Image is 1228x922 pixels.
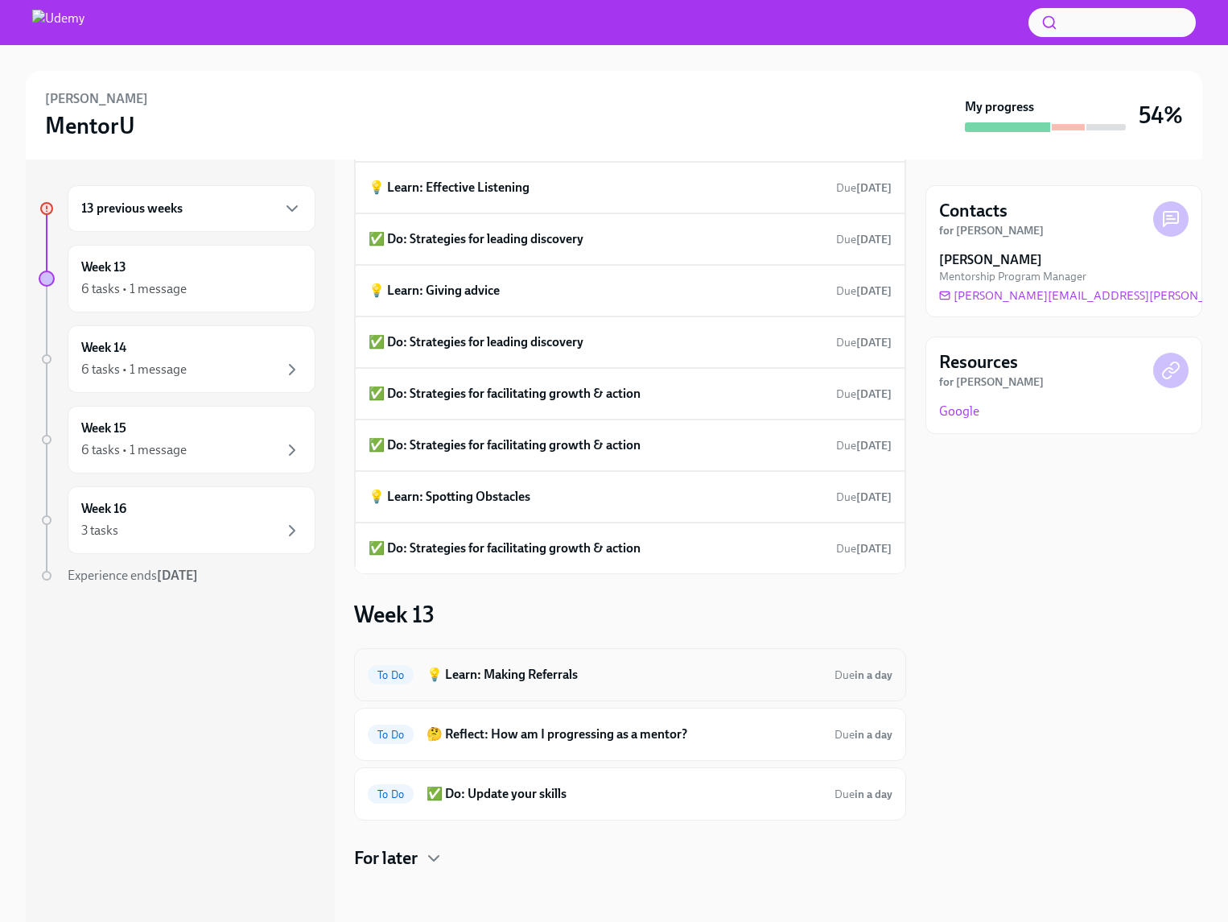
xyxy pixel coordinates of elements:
[836,283,892,299] span: July 19th, 2025 00:00
[836,439,892,453] span: Due
[855,788,892,801] strong: in a day
[856,181,892,195] strong: [DATE]
[39,486,315,554] a: Week 163 tasks
[81,339,126,357] h6: Week 14
[427,726,822,743] h6: 🤔 Reflect: How am I progressing as a mentor?
[369,330,892,354] a: ✅ Do: Strategies for leading discoveryDue[DATE]
[368,669,414,681] span: To Do
[354,600,435,629] h3: Week 13
[836,181,892,195] span: Due
[369,282,500,300] h6: 💡 Learn: Giving advice
[856,542,892,556] strong: [DATE]
[68,568,198,583] span: Experience ends
[939,251,1042,269] strong: [PERSON_NAME]
[427,785,822,803] h6: ✅ Do: Update your skills
[836,180,892,196] span: July 12th, 2025 00:00
[427,666,822,684] h6: 💡 Learn: Making Referrals
[81,441,187,459] div: 6 tasks • 1 message
[1139,101,1183,130] h3: 54%
[81,200,183,217] h6: 13 previous weeks
[939,350,1018,374] h4: Resources
[965,98,1034,116] strong: My progress
[369,485,892,509] a: 💡 Learn: Spotting ObstaclesDue[DATE]
[369,279,892,303] a: 💡 Learn: Giving adviceDue[DATE]
[856,336,892,349] strong: [DATE]
[81,258,126,276] h6: Week 13
[939,224,1044,238] strong: for [PERSON_NAME]
[368,781,892,807] a: To Do✅ Do: Update your skillsDuein a day
[354,846,418,870] h4: For later
[369,385,641,403] h6: ✅ Do: Strategies for facilitating growth & action
[45,90,148,108] h6: [PERSON_NAME]
[369,488,530,506] h6: 💡 Learn: Spotting Obstacles
[836,387,892,401] span: Due
[369,179,530,196] h6: 💡 Learn: Effective Listening
[369,540,641,557] h6: ✅ Do: Strategies for facilitating growth & action
[856,439,892,453] strong: [DATE]
[855,728,892,742] strong: in a day
[32,10,84,35] img: Udemy
[855,668,892,682] strong: in a day
[939,375,1044,389] strong: for [PERSON_NAME]
[81,420,126,437] h6: Week 15
[834,788,892,801] span: Due
[369,333,583,351] h6: ✅ Do: Strategies for leading discovery
[836,438,892,453] span: August 2nd, 2025 00:00
[939,199,1008,223] h4: Contacts
[834,728,892,742] span: Due
[39,245,315,312] a: Week 136 tasks • 1 message
[369,230,583,248] h6: ✅ Do: Strategies for leading discovery
[39,406,315,473] a: Week 156 tasks • 1 message
[856,387,892,401] strong: [DATE]
[39,325,315,393] a: Week 146 tasks • 1 message
[369,433,892,457] a: ✅ Do: Strategies for facilitating growth & actionDue[DATE]
[939,269,1086,284] span: Mentorship Program Manager
[369,176,892,200] a: 💡 Learn: Effective ListeningDue[DATE]
[834,787,892,802] span: August 23rd, 2025 00:00
[369,382,892,406] a: ✅ Do: Strategies for facilitating growth & actionDue[DATE]
[834,668,892,682] span: Due
[856,233,892,246] strong: [DATE]
[836,335,892,350] span: July 19th, 2025 00:00
[856,284,892,298] strong: [DATE]
[81,500,126,518] h6: Week 16
[81,280,187,298] div: 6 tasks • 1 message
[368,729,414,741] span: To Do
[369,536,892,560] a: ✅ Do: Strategies for facilitating growth & actionDue[DATE]
[834,727,892,742] span: August 23rd, 2025 00:00
[354,846,906,870] div: For later
[836,490,892,505] span: August 9th, 2025 00:00
[157,568,198,583] strong: [DATE]
[81,361,187,378] div: 6 tasks • 1 message
[856,490,892,504] strong: [DATE]
[939,403,979,420] a: Google
[836,232,892,247] span: July 12th, 2025 00:00
[68,185,315,232] div: 13 previous weeks
[369,227,892,251] a: ✅ Do: Strategies for leading discoveryDue[DATE]
[836,542,892,556] span: Due
[368,662,892,688] a: To Do💡 Learn: Making ReferralsDuein a day
[368,721,892,747] a: To Do🤔 Reflect: How am I progressing as a mentor?Duein a day
[369,436,641,454] h6: ✅ Do: Strategies for facilitating growth & action
[81,522,118,540] div: 3 tasks
[836,336,892,349] span: Due
[836,233,892,246] span: Due
[45,111,135,140] h3: MentorU
[368,788,414,800] span: To Do
[836,387,892,402] span: July 26th, 2025 00:00
[834,668,892,683] span: August 23rd, 2025 00:00
[836,490,892,504] span: Due
[836,284,892,298] span: Due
